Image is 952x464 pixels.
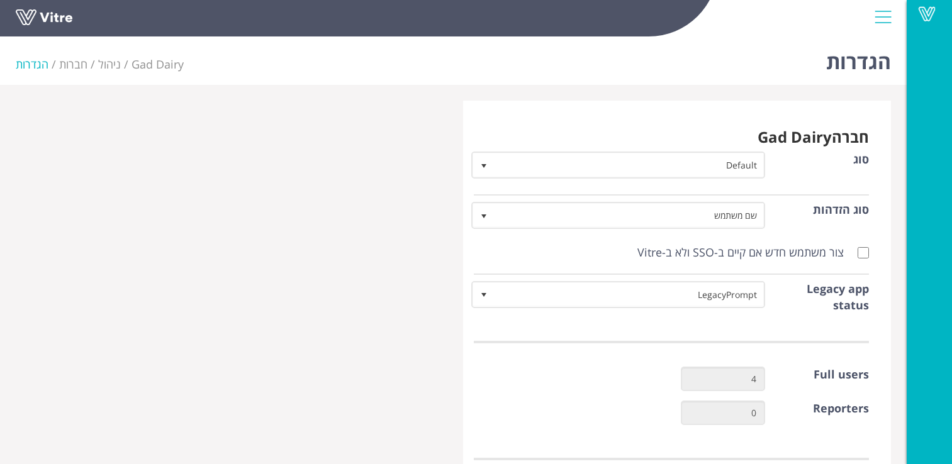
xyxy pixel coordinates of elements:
span: LegacyPrompt [495,283,764,306]
a: חברות [59,57,87,72]
input: צור משתמש חדש אם קיים ב-SSO ולא ב-Vitre [858,247,869,258]
span: Default [495,153,764,176]
span: שם משתמש [495,204,764,226]
label: Full users [814,367,869,383]
label: סוג [853,152,869,168]
label: Reporters [813,400,869,417]
span: select [473,204,496,226]
span: 326 [132,57,184,72]
span: select [473,283,496,306]
li: ניהול [98,57,132,73]
label: צור משתמש חדש אם קיים ב-SSO ולא ב-Vitre [637,245,856,261]
span: 326 [758,126,832,147]
span: select [473,153,496,176]
h3: חברה [474,129,870,145]
li: הגדרות [16,57,59,73]
h1: הגדרות [826,31,891,85]
label: סוג הזדהות [813,202,869,218]
label: Legacy app status [784,281,869,313]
